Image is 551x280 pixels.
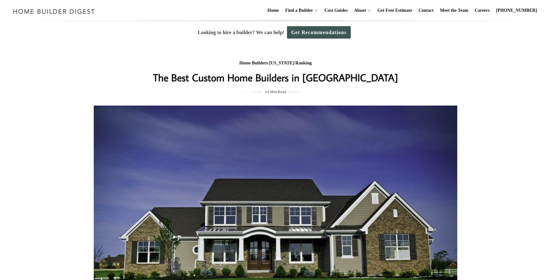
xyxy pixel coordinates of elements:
[148,59,403,67] div: / /
[322,0,350,21] a: Cost Guides
[494,0,540,21] a: [PHONE_NUMBER]
[265,0,282,21] a: Home
[351,0,366,21] a: About
[269,61,294,65] a: [US_STATE]
[375,0,415,21] a: Get Free Estimate
[295,61,312,65] a: Ranking
[437,0,471,21] a: Meet the Team
[283,0,313,21] a: Find a Builder
[472,0,492,21] a: Careers
[239,61,268,65] a: Home Builders
[287,26,351,39] a: Get Recommendations
[416,0,436,21] a: Contact
[10,5,98,18] img: Home Builder Digest
[265,88,286,95] span: 14 Min Read
[148,70,403,85] h1: The Best Custom Home Builders in [GEOGRAPHIC_DATA]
